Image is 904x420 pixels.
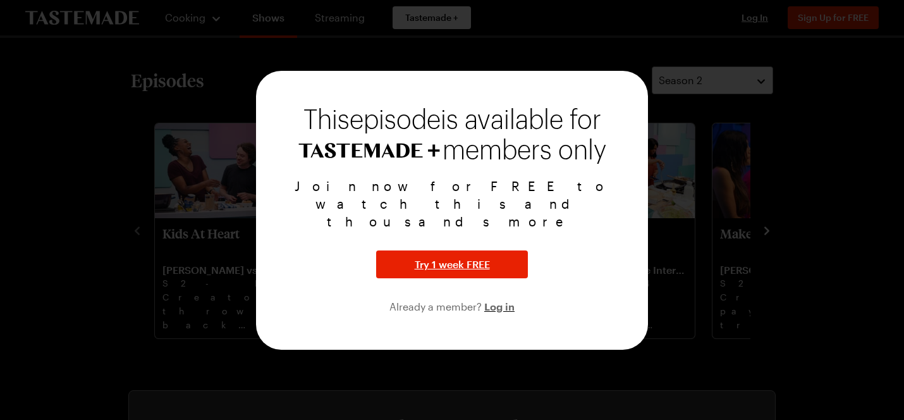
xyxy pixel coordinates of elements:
[271,177,633,230] p: Join now for FREE to watch this and thousands more
[303,108,601,133] span: This episode is available for
[298,143,440,158] img: Tastemade+
[415,257,490,272] span: Try 1 week FREE
[443,137,606,164] span: members only
[389,300,484,312] span: Already a member?
[376,250,528,278] button: Try 1 week FREE
[484,299,515,314] button: Log in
